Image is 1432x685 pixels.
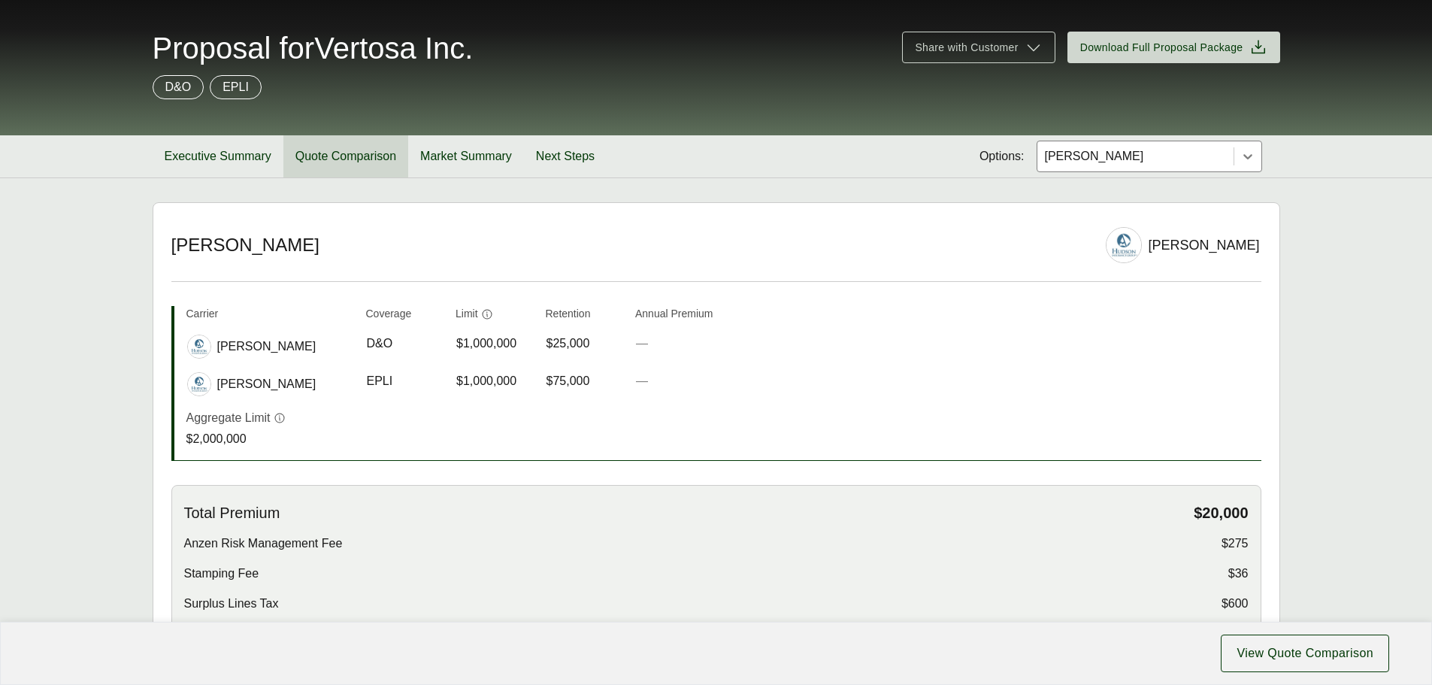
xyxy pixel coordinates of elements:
[188,335,210,358] img: Hudson logo
[184,595,279,613] span: Surplus Lines Tax
[456,306,534,328] th: Limit
[366,306,444,328] th: Coverage
[1080,40,1243,56] span: Download Full Proposal Package
[171,234,1088,256] h2: [PERSON_NAME]
[184,504,280,523] span: Total Premium
[456,372,516,390] span: $1,000,000
[456,335,516,353] span: $1,000,000
[367,372,393,390] span: EPLI
[165,78,192,96] p: D&O
[186,306,354,328] th: Carrier
[184,535,343,553] span: Anzen Risk Management Fee
[546,306,624,328] th: Retention
[184,565,259,583] span: Stamping Fee
[186,430,286,448] p: $2,000,000
[408,135,524,177] button: Market Summary
[1237,644,1373,662] span: View Quote Comparison
[153,33,474,63] span: Proposal for Vertosa Inc.
[1228,565,1249,583] span: $36
[1194,504,1248,523] span: $20,000
[979,147,1025,165] span: Options:
[217,338,316,356] span: [PERSON_NAME]
[153,135,283,177] button: Executive Summary
[546,335,590,353] span: $25,000
[367,335,393,353] span: D&O
[546,372,590,390] span: $75,000
[283,135,408,177] button: Quote Comparison
[188,373,210,396] img: Hudson logo
[1221,635,1389,672] button: View Quote Comparison
[186,409,271,427] p: Aggregate Limit
[636,374,648,387] span: —
[524,135,607,177] button: Next Steps
[1222,595,1249,613] span: $600
[635,306,713,328] th: Annual Premium
[1148,235,1259,256] div: [PERSON_NAME]
[636,337,648,350] span: —
[902,32,1055,63] button: Share with Customer
[1107,228,1141,262] img: Hudson logo
[217,375,316,393] span: [PERSON_NAME]
[223,78,249,96] p: EPLI
[1067,32,1280,63] button: Download Full Proposal Package
[915,40,1018,56] span: Share with Customer
[1222,535,1249,553] span: $275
